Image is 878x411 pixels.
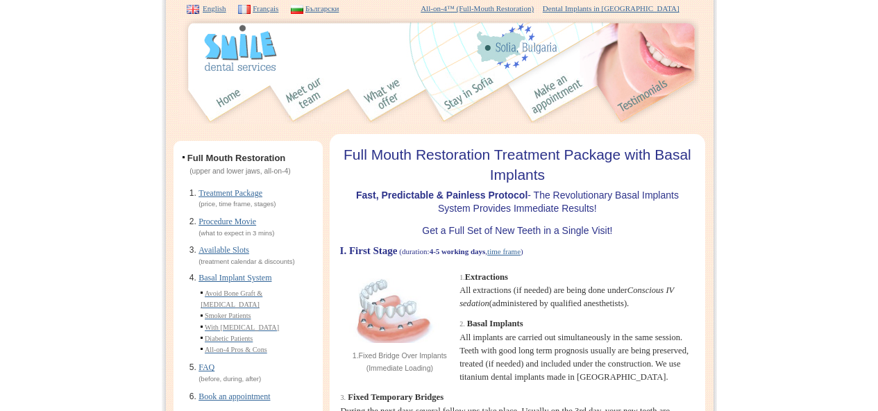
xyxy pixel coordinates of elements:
a: Basal Implant System [199,273,271,283]
a: FAQ [199,362,214,372]
img: dot.gif [201,348,203,352]
h2: Get a Full Set of New Teeth in a Single Visit! [340,223,695,238]
a: Diabetic Patients [205,335,253,342]
b: Fixed Temporary Bridges [348,392,444,402]
span: 2. [459,320,465,328]
img: team_en.jpg [280,72,331,124]
a: Dental Implant Treatments [363,92,408,102]
span: (what to expect in 3 mins) [199,229,274,237]
img: BG [291,5,303,13]
span: 3. [341,394,346,401]
a: English [203,4,226,12]
b: Extractions [465,272,508,282]
a: All-on-4™ (Full-Mouth Restoration) [421,4,534,12]
img: 1.jpg [178,72,210,124]
span: (duration: , ) [399,247,523,255]
a: Accommodation in Sofia [439,92,500,102]
img: logo.gif [203,24,278,72]
a: Our Team & Clinic [280,92,331,102]
img: home_en.jpg [210,72,249,124]
b: Full Mouth Restoration [187,153,286,163]
a: time frame [487,247,521,255]
img: EN [187,5,199,13]
img: dot.gif [201,292,203,296]
a: Dental Implants in [GEOGRAPHIC_DATA] [543,4,679,12]
img: 1.Fixed Bridge Over Implants (Immediate Loading) [342,258,446,350]
span: (treatment calendar & discounts) [199,258,295,265]
a: Avoid Bone Graft & [MEDICAL_DATA] [201,290,262,308]
img: offer_en.jpg [363,72,408,124]
strong: 4-5 working days [430,247,486,255]
h1: Full Mouth Restoration Treatment Package with Basal Implants [340,134,695,185]
b: Fast, Predictable & Painless Protocol [356,190,527,201]
a: Français [253,4,278,12]
img: testimonials_en.jpg [613,72,700,124]
img: dot.gif [201,314,203,319]
img: 4.jpg [408,72,439,124]
span: (upper and lower jaws, all-on-4) [183,167,291,175]
a: Treatment Package [199,188,262,198]
a: Contact our Clinic [530,92,584,102]
img: 3.jpg [331,72,363,124]
a: Smoker Patients [205,312,251,319]
a: Homepage [210,92,249,102]
a: Available Slots [199,245,249,255]
img: appointment_en.jpg [530,72,584,124]
a: All-on-4 Pros & Cons [205,346,267,353]
img: FR [238,5,251,13]
img: accommodation_en.jpg [439,72,500,124]
img: 5.jpg [500,72,530,124]
img: 6.jpg [584,72,613,124]
h2: - The Revolutionary Basal Implants System Provides Immediate Results! [340,189,695,216]
p: All extractions (if needed) are being done under (administered by qualified anesthetists). [459,258,693,311]
img: dot.gif [183,156,185,160]
a: With [MEDICAL_DATA] [205,324,279,331]
span: (before, during, after) [199,375,261,383]
img: dot.gif [201,337,203,341]
img: dot.gif [201,326,203,330]
span: (price, time frame, stages) [199,200,276,208]
img: 2.jpg [249,72,280,124]
span: 1. [459,274,465,281]
b: Basal Implants [467,319,523,328]
p: All implants are carried out simultaneously in the same session. Teeth with good long term progno... [459,317,693,384]
a: Procedure Movie [199,217,256,226]
span: I. First Stage [340,245,398,256]
a: Patient Reviews for Dental Implants Treatment in Smile Dental Services - Bulgaria [613,92,700,102]
a: Book an appointment [199,392,270,401]
a: Български [305,4,339,12]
